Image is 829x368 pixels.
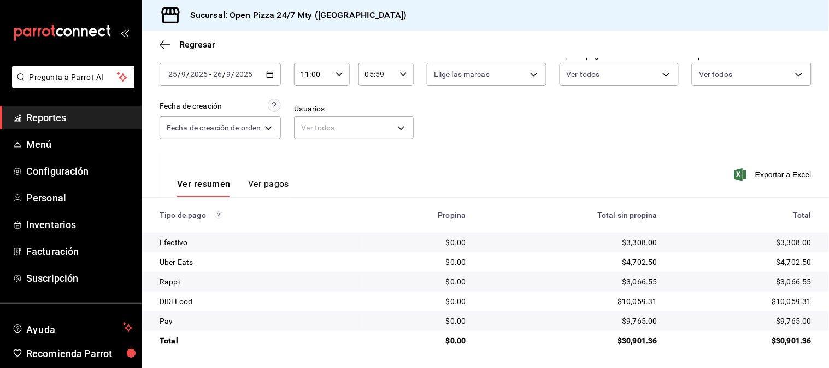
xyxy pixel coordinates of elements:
[235,70,254,79] input: ----
[232,70,235,79] span: /
[371,276,466,287] div: $0.00
[26,137,133,152] span: Menú
[160,276,354,287] div: Rappi
[209,70,211,79] span: -
[26,244,133,259] span: Facturación
[371,257,466,268] div: $0.00
[179,39,215,50] span: Regresar
[294,52,349,60] label: Hora inicio
[160,211,354,219] div: Tipo de pago
[675,237,812,248] div: $3,308.00
[675,211,812,219] div: Total
[483,316,657,327] div: $9,765.00
[294,105,414,113] label: Usuarios
[26,191,133,205] span: Personal
[675,296,812,307] div: $10,059.31
[675,257,812,268] div: $4,702.50
[160,257,354,268] div: Uber Eats
[177,179,289,197] div: navigation tabs
[26,164,133,179] span: Configuración
[371,211,466,219] div: Propina
[371,237,466,248] div: $0.00
[26,321,119,334] span: Ayuda
[675,276,812,287] div: $3,066.55
[178,70,181,79] span: /
[483,335,657,346] div: $30,901.36
[483,237,657,248] div: $3,308.00
[371,316,466,327] div: $0.00
[434,69,490,80] span: Elige las marcas
[371,335,466,346] div: $0.00
[160,335,354,346] div: Total
[26,346,133,361] span: Recomienda Parrot
[181,70,186,79] input: --
[26,217,133,232] span: Inventarios
[483,296,657,307] div: $10,059.31
[160,237,354,248] div: Efectivo
[358,52,414,60] label: Hora fin
[160,39,215,50] button: Regresar
[186,70,190,79] span: /
[222,70,226,79] span: /
[181,9,407,22] h3: Sucursal: Open Pizza 24/7 Mty ([GEOGRAPHIC_DATA])
[12,66,134,88] button: Pregunta a Parrot AI
[190,70,208,79] input: ----
[160,52,281,60] label: Fecha
[160,316,354,327] div: Pay
[160,100,222,112] div: Fecha de creación
[26,110,133,125] span: Reportes
[226,70,232,79] input: --
[168,70,178,79] input: --
[120,28,129,37] button: open_drawer_menu
[567,69,600,80] span: Ver todos
[213,70,222,79] input: --
[8,79,134,91] a: Pregunta a Parrot AI
[483,257,657,268] div: $4,702.50
[248,179,289,197] button: Ver pagos
[177,179,231,197] button: Ver resumen
[215,211,222,219] svg: Los pagos realizados con Pay y otras terminales son montos brutos.
[371,296,466,307] div: $0.00
[699,69,732,80] span: Ver todos
[167,122,261,133] span: Fecha de creación de orden
[483,276,657,287] div: $3,066.55
[294,116,414,139] div: Ver todos
[483,211,657,219] div: Total sin propina
[160,296,354,307] div: DiDi Food
[675,335,812,346] div: $30,901.36
[675,316,812,327] div: $9,765.00
[30,72,117,83] span: Pregunta a Parrot AI
[737,168,812,181] button: Exportar a Excel
[26,271,133,286] span: Suscripción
